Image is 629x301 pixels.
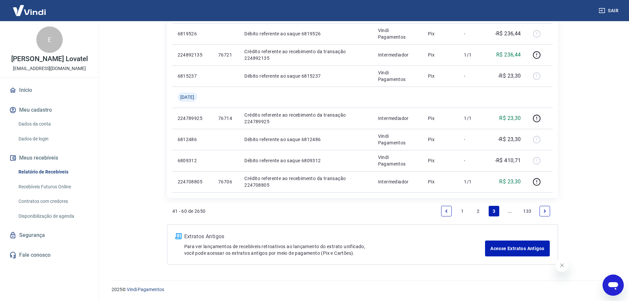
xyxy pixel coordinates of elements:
iframe: Fechar mensagem [555,259,569,272]
iframe: Botão para abrir a janela de mensagens [603,275,624,296]
button: Meu cadastro [8,103,91,117]
p: Vindi Pagamentos [378,27,417,40]
p: 1/1 [464,115,483,122]
a: Dados de login [16,132,91,146]
p: Crédito referente ao recebimento da transação 224789925 [244,112,367,125]
p: Intermediador [378,52,417,58]
a: Page 3 is your current page [489,206,499,216]
p: Vindi Pagamentos [378,69,417,83]
p: Pix [428,30,454,37]
p: R$ 23,30 [499,178,521,186]
p: Crédito referente ao recebimento da transação 224708805 [244,175,367,188]
p: Crédito referente ao recebimento da transação 224892135 [244,48,367,61]
p: Débito referente ao saque 6819526 [244,30,367,37]
p: -R$ 410,71 [495,157,521,165]
a: Fale conosco [8,248,91,262]
p: 224708805 [178,178,208,185]
p: 224892135 [178,52,208,58]
a: Jump forward [505,206,515,216]
p: Vindi Pagamentos [378,154,417,167]
p: - [464,136,483,143]
p: -R$ 23,30 [498,72,521,80]
a: Vindi Pagamentos [127,287,164,292]
p: 76721 [218,52,234,58]
p: 6815237 [178,73,208,79]
ul: Pagination [438,203,552,219]
a: Page 2 [473,206,483,216]
p: [PERSON_NAME] Lovatel [11,56,88,62]
a: Previous page [441,206,452,216]
p: Pix [428,52,454,58]
span: Olá! Precisa de ajuda? [4,5,55,10]
img: Vindi [8,0,51,20]
p: -R$ 236,44 [495,30,521,38]
a: Disponibilização de agenda [16,209,91,223]
p: - [464,73,483,79]
p: Pix [428,157,454,164]
p: Débito referente ao saque 6809312 [244,157,367,164]
p: 6812486 [178,136,208,143]
a: Contratos com credores [16,195,91,208]
p: 1/1 [464,178,483,185]
p: 76714 [218,115,234,122]
p: Intermediador [378,115,417,122]
a: Início [8,83,91,97]
button: Sair [597,5,621,17]
p: -R$ 23,30 [498,135,521,143]
p: R$ 23,30 [499,114,521,122]
div: E [36,26,63,53]
span: [DATE] [180,94,194,100]
p: Vindi Pagamentos [378,133,417,146]
p: Para ver lançamentos de recebíveis retroativos ao lançamento do extrato unificado, você pode aces... [184,243,485,256]
a: Acesse Extratos Antigos [485,241,549,256]
p: Intermediador [378,178,417,185]
p: Extratos Antigos [184,233,485,241]
button: Meus recebíveis [8,151,91,165]
a: Next page [540,206,550,216]
p: 2025 © [112,286,613,293]
p: 224789925 [178,115,208,122]
p: Pix [428,178,454,185]
p: Pix [428,136,454,143]
p: 76706 [218,178,234,185]
p: 6819526 [178,30,208,37]
p: - [464,30,483,37]
a: Dados da conta [16,117,91,131]
p: Débito referente ao saque 6815237 [244,73,367,79]
p: - [464,157,483,164]
p: [EMAIL_ADDRESS][DOMAIN_NAME] [13,65,86,72]
p: Débito referente ao saque 6812486 [244,136,367,143]
a: Page 1 [457,206,468,216]
p: 6809312 [178,157,208,164]
p: Pix [428,73,454,79]
a: Page 133 [520,206,534,216]
p: 41 - 60 de 2650 [172,208,206,214]
p: 1/1 [464,52,483,58]
p: R$ 236,44 [496,51,521,59]
a: Segurança [8,228,91,243]
img: ícone [175,233,182,239]
a: Recebíveis Futuros Online [16,180,91,194]
a: Relatório de Recebíveis [16,165,91,179]
p: Pix [428,115,454,122]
